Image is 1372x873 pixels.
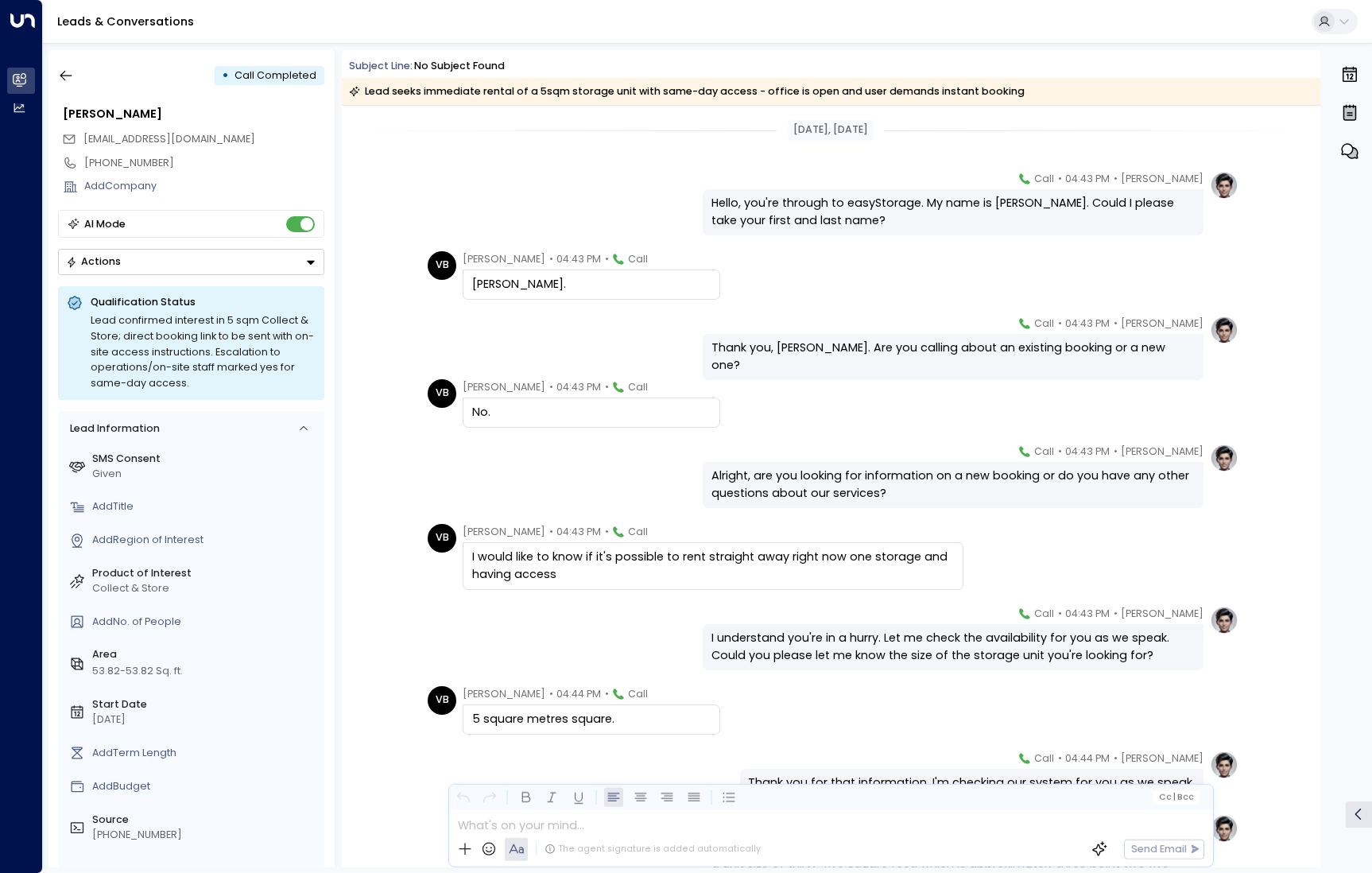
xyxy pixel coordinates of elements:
div: AddBudget [92,779,319,794]
span: [PERSON_NAME] [463,524,545,540]
span: [PERSON_NAME] [463,251,545,267]
div: [PERSON_NAME]. [472,276,711,293]
div: Alright, are you looking for information on a new booking or do you have any other questions abou... [711,468,1195,502]
span: 04:43 PM [556,524,601,540]
span: | [1173,793,1176,802]
div: Button group with a nested menu [58,249,324,275]
div: VB [428,524,456,553]
div: [DATE], [DATE] [788,120,874,141]
div: AddCompany [84,179,324,194]
label: Start Date [92,697,319,712]
span: • [1058,316,1062,332]
span: Cc Bcc [1158,793,1194,802]
div: [DATE] [92,712,319,727]
span: Call [1034,606,1054,622]
div: The agent signature is added automatically [545,843,761,856]
span: 04:44 PM [1065,751,1110,766]
div: VB [428,251,456,280]
div: AddRegion of Interest [92,533,319,548]
label: Source [92,813,319,828]
span: • [1058,751,1062,766]
div: Lead Information [64,421,159,436]
div: I would like to know if it's possible to rent straight away right now one storage and having access [472,549,954,583]
div: • [222,63,229,88]
span: Call [628,379,648,395]
span: Subject Line: [349,59,413,72]
div: No subject found [414,59,505,74]
a: Leads & Conversations [57,14,194,29]
span: • [1114,444,1118,460]
span: Call [628,524,648,540]
span: 04:43 PM [1065,316,1110,332]
span: Call [1034,316,1054,332]
span: Call [628,251,648,267]
span: • [1114,606,1118,622]
span: • [1058,171,1062,187]
div: AI Mode [84,216,126,232]
span: 04:44 PM [556,686,601,702]
span: [PERSON_NAME] [1121,316,1203,332]
span: • [549,686,553,702]
img: profile-logo.png [1210,444,1238,472]
button: Redo [480,788,500,808]
span: • [549,379,553,395]
div: AddTitle [92,499,319,514]
span: 04:43 PM [1065,444,1110,460]
span: Call [1034,171,1054,187]
span: • [1114,751,1118,766]
div: Hello, you're through to easyStorage. My name is [PERSON_NAME]. Could I please take your first an... [711,195,1195,229]
div: AddTerm Length [92,746,319,761]
span: • [549,524,553,540]
span: doctorbotz@live.it [83,132,255,147]
div: Collect & Store [92,581,319,596]
span: Call Completed [234,68,316,82]
p: Qualification Status [91,295,316,309]
span: [PERSON_NAME] [1121,171,1203,187]
div: 5 square metres square. [472,711,711,728]
span: • [549,251,553,267]
span: • [1058,606,1062,622]
span: • [1114,171,1118,187]
span: • [605,379,609,395]
div: Thank you, [PERSON_NAME]. Are you calling about an existing booking or a new one? [711,339,1195,374]
label: Product of Interest [92,566,319,581]
div: VB [428,379,456,408]
img: profile-logo.png [1210,814,1238,843]
span: [PERSON_NAME] [1121,751,1203,766]
button: Cc|Bcc [1153,790,1200,804]
span: [EMAIL_ADDRESS][DOMAIN_NAME] [83,132,255,145]
span: Call [1034,444,1054,460]
span: • [605,251,609,267]
span: • [1114,316,1118,332]
span: Call [1034,751,1054,766]
span: 04:43 PM [556,251,601,267]
div: AddNo. of People [92,615,319,630]
span: • [605,524,609,540]
div: Given [92,467,319,482]
span: [PERSON_NAME] [463,379,545,395]
img: profile-logo.png [1210,171,1238,200]
div: Lead seeks immediate rental of a 5sqm storage unit with same-day access - office is open and user... [349,83,1025,99]
button: Actions [58,249,324,275]
img: profile-logo.png [1210,316,1238,344]
div: Actions [66,255,121,268]
img: profile-logo.png [1210,606,1238,634]
span: [PERSON_NAME] [463,686,545,702]
label: SMS Consent [92,452,319,467]
span: Call [628,686,648,702]
div: Thank you for that information. I'm checking our system for you as we speak. [748,774,1195,792]
span: [PERSON_NAME] [1121,444,1203,460]
div: VB [428,686,456,715]
span: 04:43 PM [556,379,601,395]
div: No. [472,404,711,421]
span: 04:43 PM [1065,606,1110,622]
div: Lead confirmed interest in 5 sqm Collect & Store; direct booking link to be sent with on-site acc... [91,312,316,391]
span: [PERSON_NAME] [1121,606,1203,622]
div: [PERSON_NAME] [63,106,324,123]
div: I understand you're in a hurry. Let me check the availability for you as we speak. Could you plea... [711,630,1195,664]
div: [PHONE_NUMBER] [84,156,324,171]
button: Undo [453,788,473,808]
span: • [1058,444,1062,460]
img: profile-logo.png [1210,751,1238,779]
label: Area [92,647,319,662]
